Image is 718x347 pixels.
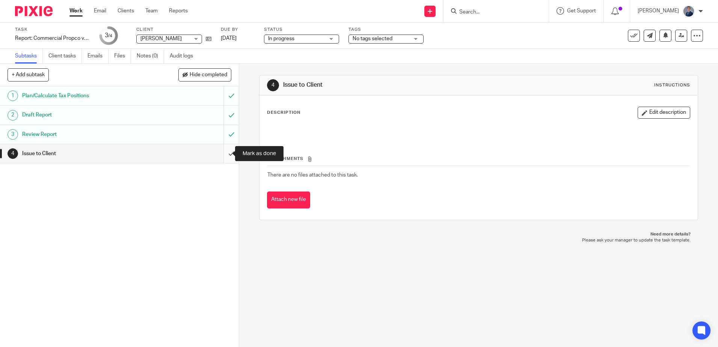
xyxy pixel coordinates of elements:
input: Search [459,9,526,16]
span: No tags selected [353,36,392,41]
a: Reports [169,7,188,15]
a: Files [114,49,131,63]
label: Due by [221,27,255,33]
a: Notes (0) [137,49,164,63]
h1: Draft Report [22,109,151,121]
img: Pixie [15,6,53,16]
a: Clients [118,7,134,15]
p: Please ask your manager to update the task template. [267,237,690,243]
button: Hide completed [178,68,231,81]
span: Hide completed [190,72,227,78]
h1: Issue to Client [22,148,151,159]
p: Need more details? [267,231,690,237]
h1: Issue to Client [283,81,495,89]
p: [PERSON_NAME] [638,7,679,15]
div: 2 [8,110,18,121]
button: Attach new file [267,192,310,208]
a: Email [94,7,106,15]
span: Get Support [567,8,596,14]
div: 4 [267,79,279,91]
div: 3 [105,31,112,40]
label: Client [136,27,211,33]
label: Status [264,27,339,33]
div: 1 [8,91,18,101]
span: Attachments [267,157,303,161]
span: There are no files attached to this task. [267,172,358,178]
label: Task [15,27,90,33]
div: 4 [8,148,18,159]
small: /4 [108,34,112,38]
div: 3 [8,129,18,140]
label: Tags [348,27,424,33]
a: Subtasks [15,49,43,63]
a: Emails [87,49,109,63]
h1: Plan/Calculate Tax Positions [22,90,151,101]
span: In progress [268,36,294,41]
p: Description [267,110,300,116]
button: Edit description [638,107,690,119]
span: [DATE] [221,36,237,41]
div: Instructions [654,82,690,88]
a: Team [145,7,158,15]
h1: Review Report [22,129,151,140]
a: Work [69,7,83,15]
div: Report: Commercial Propco vs Personal [15,35,90,42]
img: DSC05254%20(1).jpg [683,5,695,17]
button: + Add subtask [8,68,49,81]
a: Client tasks [48,49,82,63]
span: [PERSON_NAME] [140,36,182,41]
a: Audit logs [170,49,199,63]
